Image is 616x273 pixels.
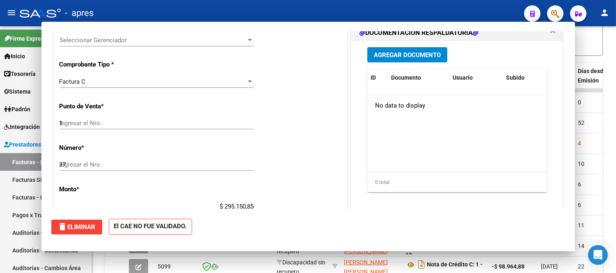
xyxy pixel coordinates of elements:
[416,258,427,271] i: Descargar documento
[60,143,144,153] p: Número
[4,87,31,96] span: Sistema
[492,263,524,270] strong: -$ 98.964,88
[60,37,246,44] span: Seleccionar Gerenciador
[351,25,563,41] mat-expansion-panel-header: DOCUMENTACIÓN RESPALDATORIA
[60,60,144,69] p: Comprobante Tipo *
[578,263,584,270] span: 22
[600,8,609,18] mat-icon: person
[541,263,558,270] span: [DATE]
[578,243,584,249] span: 14
[578,202,581,208] span: 6
[388,69,449,87] datatable-header-cell: Documento
[578,99,581,106] span: 0
[391,74,421,81] span: Documento
[371,74,376,81] span: ID
[4,52,25,61] span: Inicio
[374,51,441,59] span: Agregar Documento
[367,69,388,87] datatable-header-cell: ID
[65,4,94,22] span: - apres
[4,34,47,43] span: Firma Express
[4,69,36,78] span: Tesorería
[453,74,473,81] span: Usuario
[60,78,86,85] span: Factura C
[578,140,581,147] span: 4
[58,223,96,231] span: Eliminar
[60,102,144,111] p: Punto de Venta
[578,181,581,188] span: 6
[588,245,608,265] div: Open Intercom Messenger
[360,28,479,38] h1: DOCUMENTACIÓN RESPALDATORIA
[578,119,584,126] span: 52
[7,8,16,18] mat-icon: menu
[109,219,192,235] strong: El CAE NO FUE VALIDADO.
[58,222,68,232] mat-icon: delete
[51,220,102,234] button: Eliminar
[60,185,144,194] p: Monto
[4,105,30,114] span: Padrón
[367,95,544,116] div: No data to display
[4,140,79,149] span: Prestadores / Proveedores
[4,122,80,131] span: Integración (discapacidad)
[158,263,171,270] span: 5099
[367,47,447,62] button: Agregar Documento
[578,161,584,167] span: 10
[351,41,563,211] div: DOCUMENTACIÓN RESPALDATORIA
[575,62,611,99] datatable-header-cell: Días desde Emisión
[367,172,547,193] div: 0 total
[578,68,607,84] span: Días desde Emisión
[506,74,524,81] span: Subido
[578,222,584,229] span: 11
[503,69,544,87] datatable-header-cell: Subido
[449,69,503,87] datatable-header-cell: Usuario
